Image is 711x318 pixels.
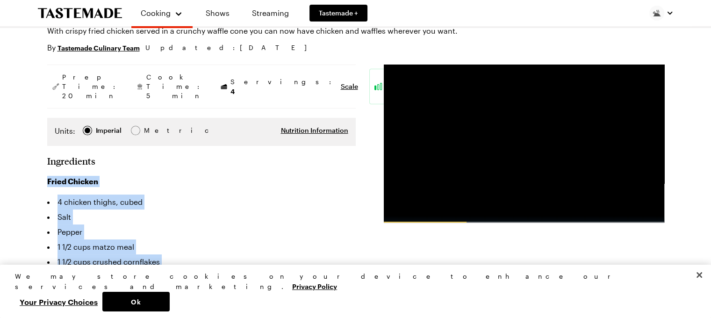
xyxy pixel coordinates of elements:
[319,8,358,18] span: Tastemade +
[55,125,164,138] div: Imperial Metric
[230,77,336,96] span: Servings:
[47,210,356,224] li: Salt
[341,82,358,91] button: Scale
[102,292,170,311] button: Ok
[96,125,122,136] div: Imperial
[62,72,120,101] span: Prep Time: 20 min
[57,43,140,53] a: Tastemade Culinary Team
[649,6,674,21] button: Profile picture
[146,72,204,101] span: Cook Time: 5 min
[230,87,235,95] span: 4
[15,292,102,311] button: Your Privacy Choices
[309,5,367,22] a: Tastemade +
[384,65,664,223] iframe: Advertisement
[144,125,165,136] span: Metric
[47,254,356,269] li: 1 1/2 cups crushed cornflakes
[649,6,664,21] img: Profile picture
[281,126,348,135] button: Nutrition Information
[145,43,316,53] span: Updated : [DATE]
[96,125,122,136] span: Imperial
[47,195,356,210] li: 4 chicken thighs, cubed
[55,125,75,137] label: Units:
[47,155,95,166] h2: Ingredients
[47,25,512,36] p: With crispy fried chicken served in a crunchy waffle cone you can now have chicken and waffles wh...
[141,8,171,17] span: Cooking
[384,65,664,223] video-js: Video Player
[47,224,356,239] li: Pepper
[47,42,140,53] p: By
[47,176,356,187] h3: Fried Chicken
[47,239,356,254] li: 1 1/2 cups matzo meal
[141,4,183,22] button: Cooking
[144,125,164,136] div: Metric
[292,282,337,290] a: More information about your privacy, opens in a new tab
[689,265,710,285] button: Close
[38,8,122,19] a: To Tastemade Home Page
[15,271,688,292] div: We may store cookies on your device to enhance our services and marketing.
[15,271,688,311] div: Privacy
